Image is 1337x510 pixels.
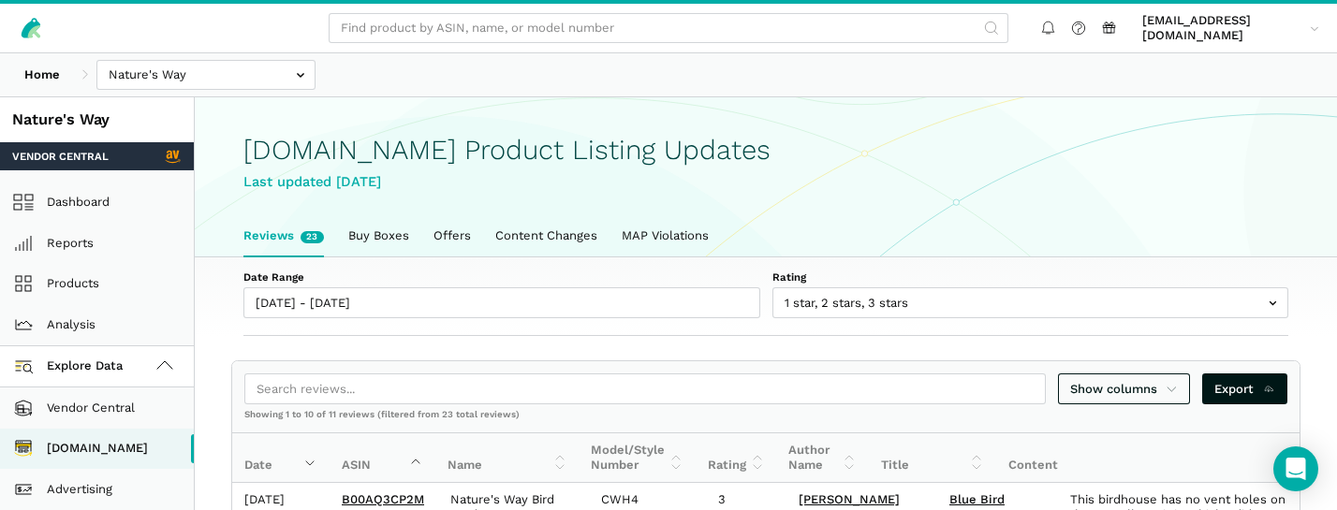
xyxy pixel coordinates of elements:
[696,433,777,483] th: Rating: activate to sort column ascending
[1058,373,1191,404] a: Show columns
[12,109,182,131] div: Nature's Way
[243,270,760,284] label: Date Range
[610,216,721,255] a: MAP Violations
[329,13,1008,44] input: Find product by ASIN, name, or model number
[232,433,330,483] th: Date: activate to sort column ascending
[232,408,1300,432] div: Showing 1 to 10 of 11 reviews (filtered from 23 total reviews)
[1137,10,1326,47] a: [EMAIL_ADDRESS][DOMAIN_NAME]
[231,216,336,255] a: Reviews23
[869,433,996,483] th: Title: activate to sort column ascending
[776,433,868,483] th: Author Name: activate to sort column ascending
[483,216,610,255] a: Content Changes
[19,355,124,377] span: Explore Data
[421,216,483,255] a: Offers
[799,492,900,506] a: [PERSON_NAME]
[1273,446,1318,491] div: Open Intercom Messenger
[1202,373,1287,404] a: Export
[342,492,424,506] a: B00AQ3CP2M
[1070,380,1179,399] span: Show columns
[12,60,72,91] a: Home
[772,270,1289,284] label: Rating
[301,231,324,243] span: New reviews in the last week
[330,433,435,483] th: ASIN: activate to sort column ascending
[243,135,1288,166] h1: [DOMAIN_NAME] Product Listing Updates
[244,373,1046,404] input: Search reviews...
[772,287,1289,318] input: 1 star, 2 stars, 3 stars
[243,171,1288,193] div: Last updated [DATE]
[96,60,316,91] input: Nature's Way
[996,433,1300,483] th: Content: activate to sort column ascending
[1214,380,1275,399] span: Export
[435,433,580,483] th: Name: activate to sort column ascending
[1142,13,1303,44] span: [EMAIL_ADDRESS][DOMAIN_NAME]
[336,216,421,255] a: Buy Boxes
[12,149,109,164] span: Vendor Central
[579,433,696,483] th: Model/Style Number: activate to sort column ascending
